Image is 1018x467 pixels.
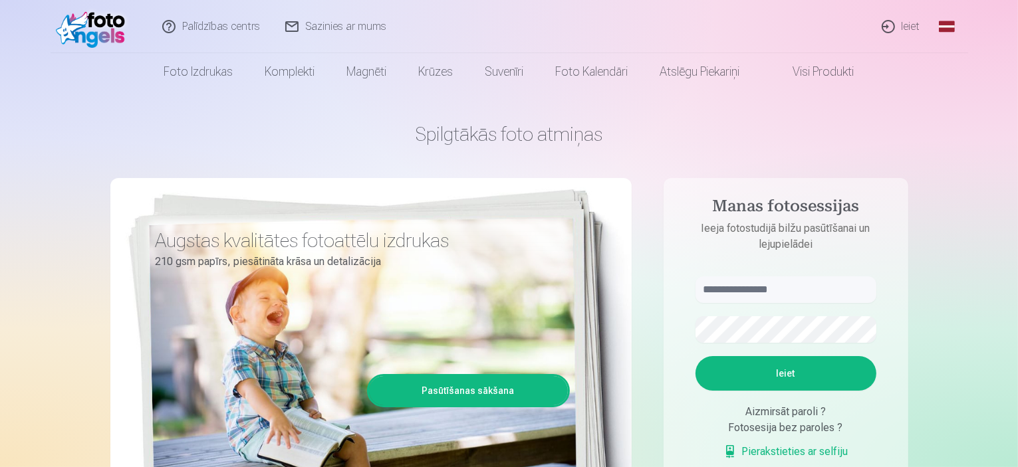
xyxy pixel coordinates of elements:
a: Magnēti [331,53,403,90]
div: Fotosesija bez paroles ? [696,420,876,436]
a: Pierakstieties ar selfiju [723,444,848,460]
div: Aizmirsāt paroli ? [696,404,876,420]
a: Atslēgu piekariņi [644,53,756,90]
a: Foto kalendāri [540,53,644,90]
a: Suvenīri [469,53,540,90]
a: Foto izdrukas [148,53,249,90]
h3: Augstas kvalitātes fotoattēlu izdrukas [156,229,560,252]
a: Visi produkti [756,53,870,90]
img: /fa1 [56,5,132,48]
button: Ieiet [696,356,876,391]
p: 210 gsm papīrs, piesātināta krāsa un detalizācija [156,252,560,271]
a: Krūzes [403,53,469,90]
p: Ieeja fotostudijā bilžu pasūtīšanai un lejupielādei [682,221,890,252]
a: Komplekti [249,53,331,90]
a: Pasūtīšanas sākšana [369,376,568,405]
h1: Spilgtākās foto atmiņas [110,122,908,146]
h4: Manas fotosessijas [682,197,890,221]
